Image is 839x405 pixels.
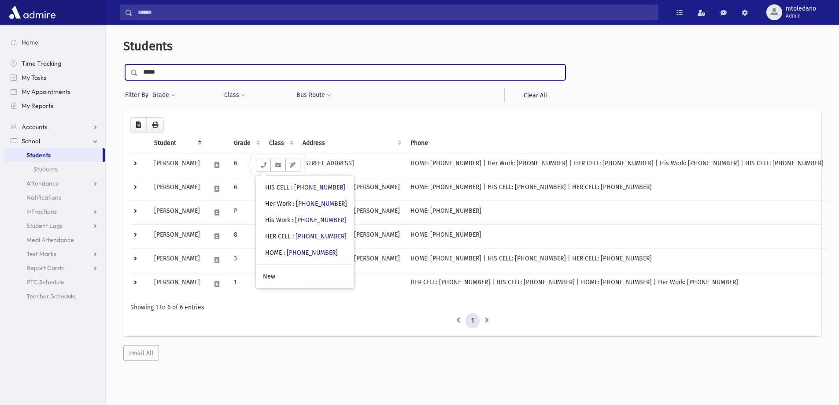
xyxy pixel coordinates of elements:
[4,233,105,247] a: Meal Attendance
[265,248,338,257] div: HOME
[123,345,159,361] button: Email All
[405,201,829,224] td: HOME: [PHONE_NUMBER]
[149,272,205,296] td: [PERSON_NAME]
[22,38,38,46] span: Home
[229,248,264,272] td: 3
[229,133,264,153] th: Grade: activate to sort column ascending
[26,250,56,258] span: Test Marks
[4,261,105,275] a: Report Cards
[26,292,76,300] span: Teacher Schedule
[4,134,105,148] a: School
[4,176,105,190] a: Attendance
[4,190,105,204] a: Notifications
[26,151,51,159] span: Students
[146,117,164,133] button: Print
[265,183,345,192] div: HIS CELL
[229,201,264,224] td: P
[405,177,829,201] td: HOME: [PHONE_NUMBER] | HIS CELL: [PHONE_NUMBER] | HER CELL: [PHONE_NUMBER]
[292,216,293,224] span: :
[293,200,294,208] span: :
[285,159,300,171] button: Email Templates
[297,133,405,153] th: Address: activate to sort column ascending
[4,71,105,85] a: My Tasks
[284,249,285,256] span: :
[297,153,405,177] td: [STREET_ADDRESS]
[224,87,246,103] button: Class
[125,90,152,100] span: Filter By
[26,236,74,244] span: Meal Attendance
[7,4,58,21] img: AdmirePro
[4,275,105,289] a: PTC Schedule
[133,4,658,20] input: Search
[229,153,264,177] td: 6
[123,39,173,53] span: Students
[130,303,814,312] div: Showing 1 to 6 of 6 entries
[4,120,105,134] a: Accounts
[152,87,176,103] button: Grade
[229,224,264,248] td: 8
[265,199,347,208] div: Her Work
[149,248,205,272] td: [PERSON_NAME]
[265,216,346,225] div: His Work
[22,59,61,67] span: Time Tracking
[405,248,829,272] td: HOME: [PHONE_NUMBER] | HIS CELL: [PHONE_NUMBER] | HER CELL: [PHONE_NUMBER]
[786,12,816,19] span: Admin
[229,272,264,296] td: 1
[130,117,147,133] button: CSV
[296,233,347,240] a: [PHONE_NUMBER]
[504,87,565,103] a: Clear All
[4,289,105,303] a: Teacher Schedule
[4,35,105,49] a: Home
[22,102,53,110] span: My Reports
[26,179,59,187] span: Attendance
[26,222,63,230] span: Student Logs
[466,313,480,329] a: 1
[4,85,105,99] a: My Appointments
[4,162,105,176] a: Students
[786,5,816,12] span: mtoledano
[26,264,64,272] span: Report Cards
[405,153,829,177] td: HOME: [PHONE_NUMBER] | Her Work: [PHONE_NUMBER] | HER CELL: [PHONE_NUMBER] | His Work: [PHONE_NUM...
[294,184,345,191] a: [PHONE_NUMBER]
[149,133,205,153] th: Student: activate to sort column descending
[149,224,205,248] td: [PERSON_NAME]
[405,133,829,153] th: Phone
[264,153,297,177] td: 6D
[149,153,205,177] td: [PERSON_NAME]
[149,177,205,201] td: [PERSON_NAME]
[292,233,294,240] span: :
[265,232,347,241] div: HER CELL
[4,56,105,71] a: Time Tracking
[296,87,332,103] button: Bus Route
[26,193,61,201] span: Notifications
[295,216,346,224] a: [PHONE_NUMBER]
[229,177,264,201] td: 6
[291,184,292,191] span: :
[405,224,829,248] td: HOME: [PHONE_NUMBER]
[287,249,338,256] a: [PHONE_NUMBER]
[405,272,829,296] td: HER CELL: [PHONE_NUMBER] | HIS CELL: [PHONE_NUMBER] | HOME: [PHONE_NUMBER] | Her Work: [PHONE_NUM...
[4,204,105,219] a: Infractions
[4,247,105,261] a: Test Marks
[22,88,70,96] span: My Appointments
[26,278,64,286] span: PTC Schedule
[149,201,205,224] td: [PERSON_NAME]
[296,200,347,208] a: [PHONE_NUMBER]
[4,148,103,162] a: Students
[22,123,47,131] span: Accounts
[26,208,57,216] span: Infractions
[4,99,105,113] a: My Reports
[4,219,105,233] a: Student Logs
[22,137,40,145] span: School
[22,74,46,82] span: My Tasks
[264,133,297,153] th: Class: activate to sort column ascending
[256,268,354,285] a: New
